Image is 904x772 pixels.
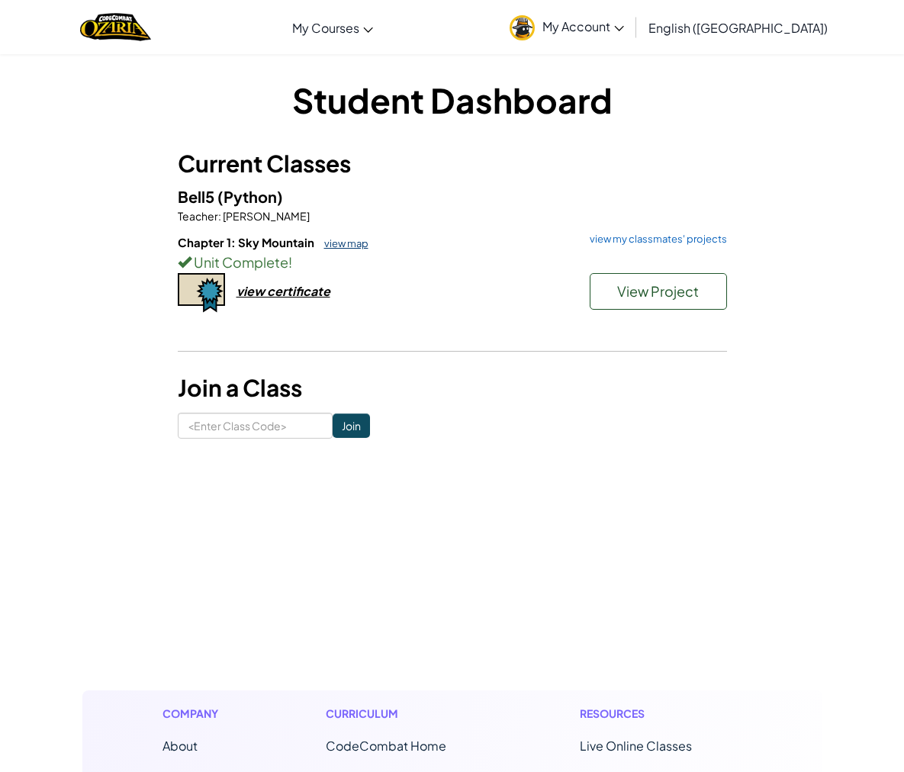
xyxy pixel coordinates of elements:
[178,371,727,405] h3: Join a Class
[292,20,359,36] span: My Courses
[178,76,727,124] h1: Student Dashboard
[510,15,535,40] img: avatar
[326,706,488,722] h1: Curriculum
[178,235,317,249] span: Chapter 1: Sky Mountain
[641,7,835,48] a: English ([GEOGRAPHIC_DATA])
[580,738,692,754] a: Live Online Classes
[217,187,283,206] span: (Python)
[333,413,370,438] input: Join
[617,282,699,300] span: View Project
[191,253,288,271] span: Unit Complete
[178,146,727,181] h3: Current Classes
[288,253,292,271] span: !
[285,7,381,48] a: My Courses
[162,738,198,754] a: About
[218,209,221,223] span: :
[178,209,218,223] span: Teacher
[162,706,233,722] h1: Company
[502,3,632,51] a: My Account
[590,273,727,310] button: View Project
[178,283,330,299] a: view certificate
[317,237,368,249] a: view map
[178,413,333,439] input: <Enter Class Code>
[542,18,624,34] span: My Account
[178,273,225,313] img: certificate-icon.png
[236,283,330,299] div: view certificate
[582,234,727,244] a: view my classmates' projects
[326,738,446,754] span: CodeCombat Home
[580,706,742,722] h1: Resources
[80,11,151,43] a: Ozaria by CodeCombat logo
[178,187,217,206] span: Bell5
[648,20,828,36] span: English ([GEOGRAPHIC_DATA])
[80,11,151,43] img: Home
[221,209,310,223] span: [PERSON_NAME]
